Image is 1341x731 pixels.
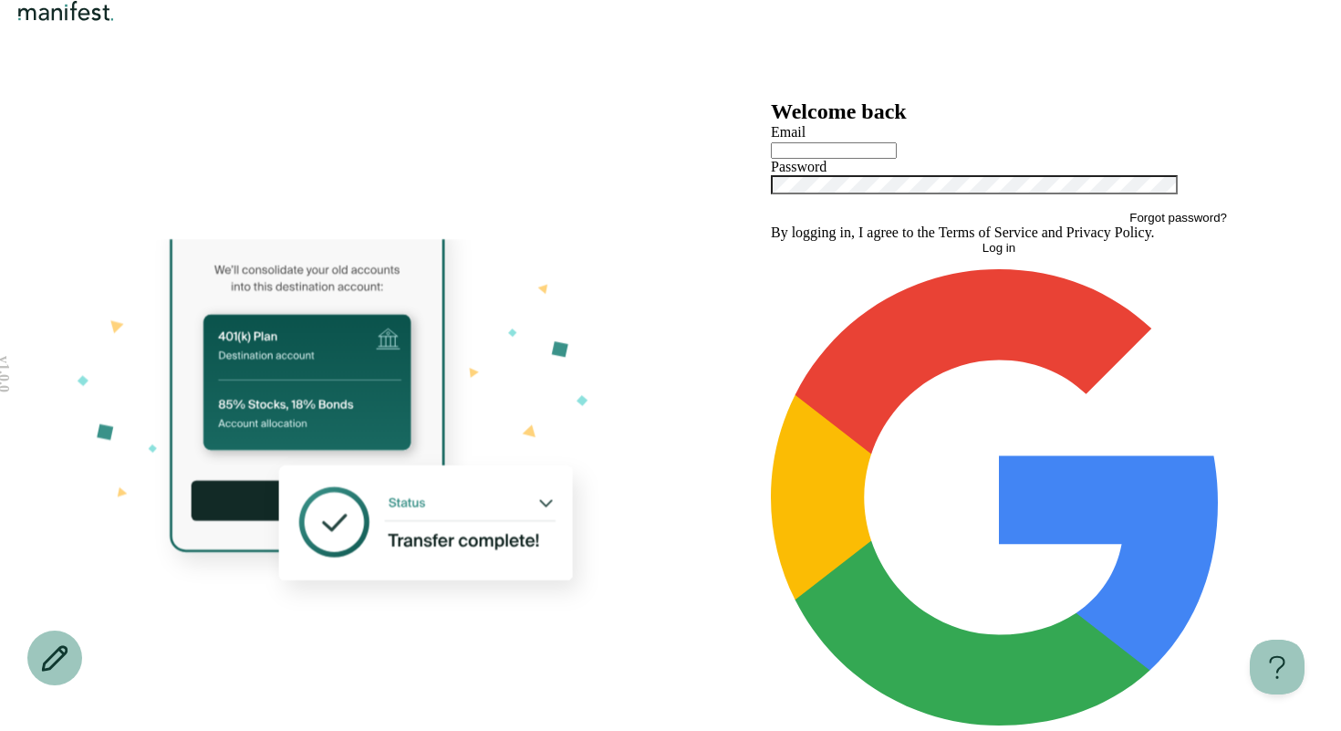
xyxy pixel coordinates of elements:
h2: Welcome back [771,99,1227,124]
button: Log in [771,241,1227,255]
iframe: Help Scout Beacon - Open [1250,640,1305,694]
button: Forgot password? [1129,211,1227,225]
label: Email [771,124,806,140]
span: Log in [982,241,1015,255]
label: Password [771,159,826,174]
a: Privacy Policy [1066,225,1151,240]
p: By logging in, I agree to the and . [771,225,1227,241]
a: Terms of Service [939,225,1038,240]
